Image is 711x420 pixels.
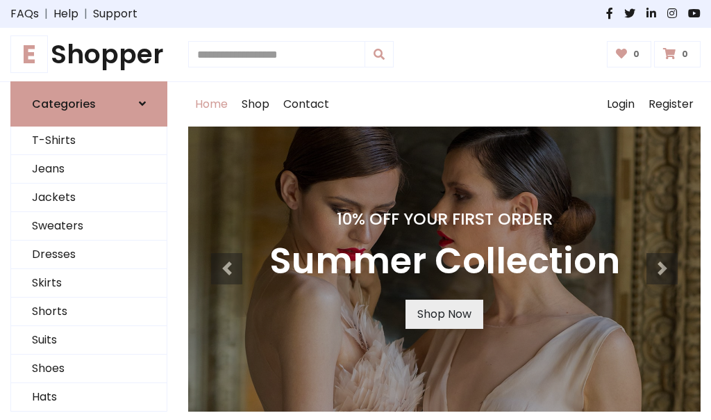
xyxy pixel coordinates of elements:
[11,127,167,155] a: T-Shirts
[276,82,336,127] a: Contact
[53,6,78,22] a: Help
[269,240,620,283] h3: Summer Collection
[10,39,167,70] a: EShopper
[269,209,620,229] h4: 10% Off Your First Order
[10,35,48,73] span: E
[11,184,167,212] a: Jackets
[235,82,276,127] a: Shop
[188,82,235,127] a: Home
[678,48,692,60] span: 0
[39,6,53,22] span: |
[11,355,167,383] a: Shoes
[607,41,652,67] a: 0
[11,241,167,269] a: Dresses
[405,300,483,329] a: Shop Now
[11,155,167,184] a: Jeans
[78,6,93,22] span: |
[32,97,96,111] h6: Categories
[11,326,167,355] a: Suits
[11,212,167,241] a: Sweaters
[654,41,701,67] a: 0
[11,269,167,298] a: Skirts
[10,6,39,22] a: FAQs
[10,39,167,70] h1: Shopper
[93,6,137,22] a: Support
[630,48,643,60] span: 0
[11,383,167,412] a: Hats
[10,81,167,127] a: Categories
[11,298,167,326] a: Shorts
[642,82,701,127] a: Register
[600,82,642,127] a: Login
